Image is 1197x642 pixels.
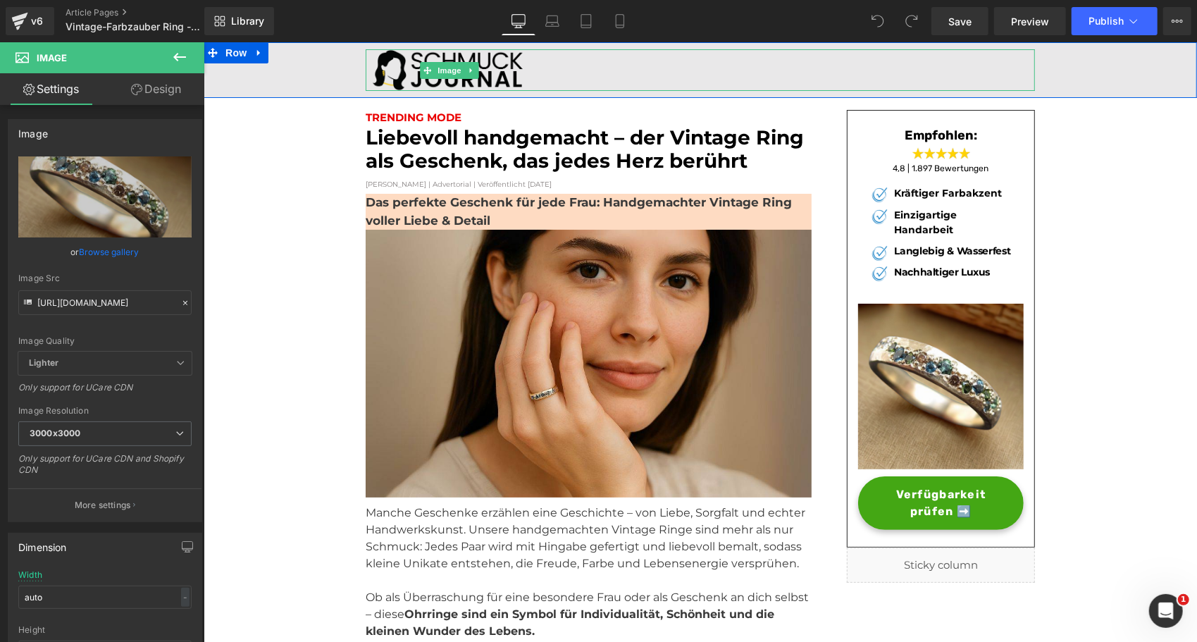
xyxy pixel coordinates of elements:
b: 3000x3000 [30,428,80,438]
span: Library [231,15,264,27]
span: Save [948,14,972,29]
strong: Ohrringe sind ein Symbol für Individualität, Schönheit und die kleinen Wunder des Lebens. [162,565,571,595]
div: Only support for UCare CDN and Shopify CDN [18,453,192,485]
span: Publish [1089,16,1124,27]
a: New Library [204,7,274,35]
button: Undo [864,7,892,35]
a: Preview [994,7,1066,35]
div: Image Resolution [18,406,192,416]
a: Laptop [535,7,569,35]
a: Design [105,73,207,105]
input: Link [18,290,192,315]
div: Image Quality [18,336,192,346]
p: Manche Geschenke erzählen eine Geschichte – von Liebe, Sorgfalt und echter Handwerkskunst. Unsere... [162,462,608,530]
div: v6 [28,12,46,30]
a: Article Pages [66,7,228,18]
span: Vintage-Farbzauber Ring - Geschenk [66,21,201,32]
a: Mobile [603,7,637,35]
b: Einzigartige Handarbeit [690,166,753,194]
button: More settings [8,488,201,521]
p: Ob als Überraschung für eine besondere Frau oder als Geschenk an dich selbst – diese [162,547,608,598]
button: More [1163,7,1191,35]
span: Preview [1011,14,1049,29]
font: [PERSON_NAME] | Advertorial | Veröffentlicht [DATE] [162,137,348,147]
a: Desktop [502,7,535,35]
a: Browse gallery [80,240,139,264]
iframe: Intercom live chat [1149,594,1183,628]
div: Image [18,120,48,140]
div: Height [18,625,192,635]
span: Image [37,52,67,63]
b: Kräftiger Farbakzent [690,144,798,157]
h3: Empfohlen: [665,85,810,101]
strong: TRENDING MODE [162,68,258,82]
span: Image [231,20,261,37]
b: Nachhaltiger Luxus [690,223,786,236]
font: Liebevoll handgemacht – der Vintage Ring als Geschenk, das jedes Herz berührt [162,83,600,131]
b: Langlebig & Wasserfest [690,202,807,215]
span: 1 [1178,594,1189,605]
strong: Das perfekte Geschenk für jede Frau: Handgemachter Vintage Ring voller Liebe & Detail [162,153,588,185]
div: Only support for UCare CDN [18,382,192,402]
div: Dimension [18,533,67,553]
a: Expand / Collapse [261,20,275,37]
div: - [181,588,190,607]
a: v6 [6,7,54,35]
div: or [18,245,192,259]
button: Redo [898,7,926,35]
span: Verfügbarkeit prüfen ➡️ [669,444,805,478]
input: auto [18,586,192,609]
div: Width [18,570,42,580]
p: More settings [75,499,131,512]
a: Verfügbarkeit prüfen ➡️ [655,434,820,488]
button: Publish [1072,7,1158,35]
div: Image Src [18,273,192,283]
b: Lighter [29,357,58,368]
span: 4,8 | 1.897 Bewertungen [690,121,786,131]
a: Tablet [569,7,603,35]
